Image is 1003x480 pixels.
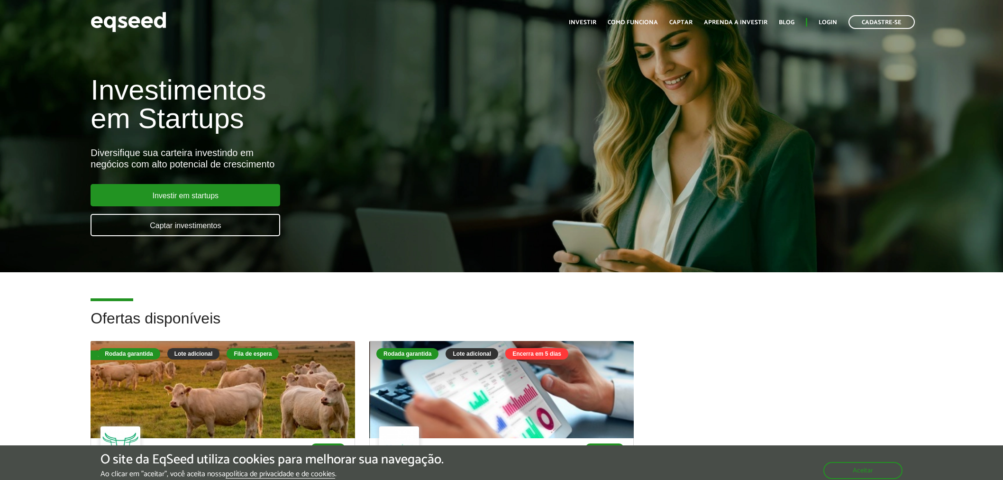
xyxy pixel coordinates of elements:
a: Login [819,19,837,26]
div: Fila de espera [91,351,144,360]
a: Como funciona [608,19,658,26]
a: Captar investimentos [91,214,280,236]
div: Fila de espera [227,348,279,360]
button: Aceitar [823,462,903,479]
h2: Ofertas disponíveis [91,310,912,341]
h5: O site da EqSeed utiliza cookies para melhorar sua navegação. [100,452,444,467]
a: Blog [779,19,794,26]
p: Ao clicar em "aceitar", você aceita nossa . [100,470,444,479]
div: Lote adicional [446,348,498,360]
p: SaaS B2B [585,443,624,453]
p: Agtech [311,443,345,453]
a: Cadastre-se [848,15,915,29]
a: política de privacidade e de cookies [226,471,335,479]
a: Aprenda a investir [704,19,767,26]
div: Diversifique sua carteira investindo em negócios com alto potencial de crescimento [91,147,578,170]
div: Encerra em 5 dias [505,348,568,360]
div: Rodada garantida [98,348,160,360]
img: EqSeed [91,9,166,35]
h1: Investimentos em Startups [91,76,578,133]
div: Lote adicional [167,348,220,360]
div: Rodada garantida [376,348,438,360]
a: Captar [669,19,693,26]
a: Investir em startups [91,184,280,206]
a: Investir [569,19,596,26]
